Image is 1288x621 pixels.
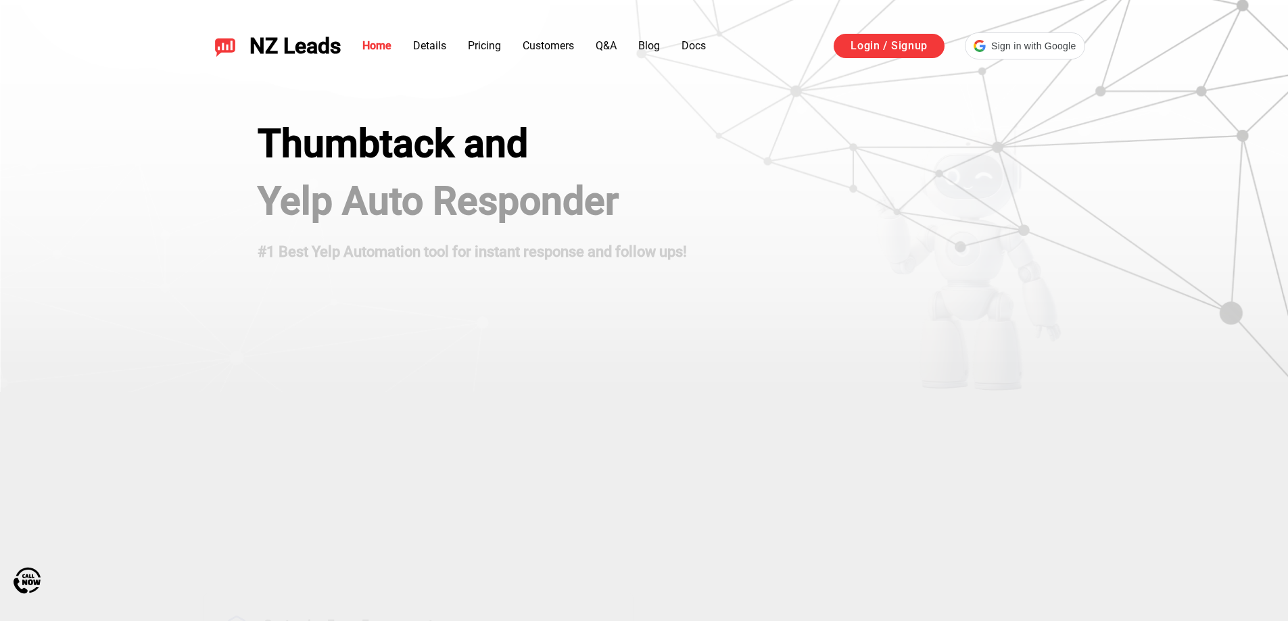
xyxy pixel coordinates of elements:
[523,39,574,52] a: Customers
[413,39,446,52] a: Details
[362,39,391,52] a: Home
[249,34,341,59] span: NZ Leads
[965,32,1084,59] div: Sign in with Google
[991,39,1076,53] span: Sign in with Google
[874,122,1063,392] img: yelp bot
[14,567,41,594] img: Call Now
[258,178,687,223] h1: Yelp Auto Responder
[638,39,660,52] a: Blog
[682,39,706,52] a: Docs
[258,243,687,260] strong: #1 Best Yelp Automation tool for instant response and follow ups!
[214,35,236,57] img: NZ Leads logo
[596,39,617,52] a: Q&A
[468,39,501,52] a: Pricing
[258,122,687,166] div: Thumbtack and
[834,34,945,58] a: Login / Signup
